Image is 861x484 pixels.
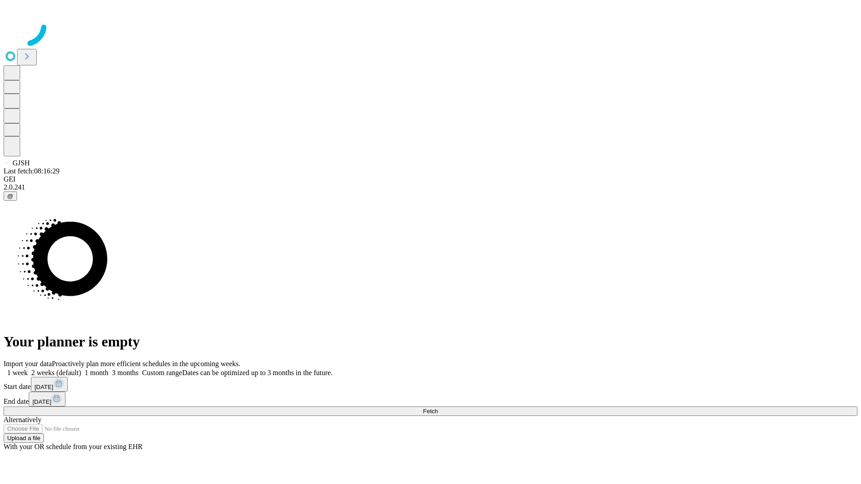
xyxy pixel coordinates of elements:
[7,369,28,376] span: 1 week
[31,377,68,392] button: [DATE]
[7,193,13,199] span: @
[31,369,81,376] span: 2 weeks (default)
[4,333,857,350] h1: Your planner is empty
[4,360,52,367] span: Import your data
[13,159,30,167] span: GJSH
[4,406,857,416] button: Fetch
[182,369,332,376] span: Dates can be optimized up to 3 months in the future.
[4,175,857,183] div: GEI
[4,392,857,406] div: End date
[423,408,438,415] span: Fetch
[32,398,51,405] span: [DATE]
[142,369,182,376] span: Custom range
[35,384,53,390] span: [DATE]
[4,167,60,175] span: Last fetch: 08:16:29
[112,369,139,376] span: 3 months
[4,416,41,423] span: Alternatively
[4,183,857,191] div: 2.0.241
[85,369,109,376] span: 1 month
[29,392,65,406] button: [DATE]
[4,443,143,450] span: With your OR schedule from your existing EHR
[4,433,44,443] button: Upload a file
[52,360,240,367] span: Proactively plan more efficient schedules in the upcoming weeks.
[4,377,857,392] div: Start date
[4,191,17,201] button: @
